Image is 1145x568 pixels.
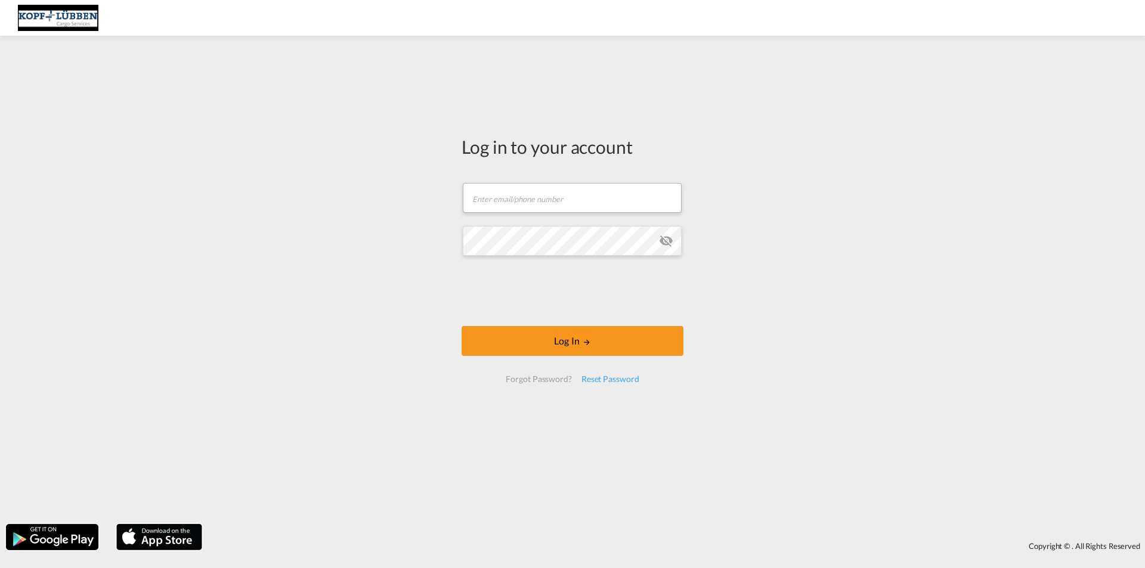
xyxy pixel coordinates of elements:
[462,326,683,356] button: LOGIN
[659,234,673,248] md-icon: icon-eye-off
[577,368,644,390] div: Reset Password
[462,134,683,159] div: Log in to your account
[482,268,663,314] iframe: reCAPTCHA
[5,523,100,551] img: google.png
[208,536,1145,556] div: Copyright © . All Rights Reserved
[463,183,682,213] input: Enter email/phone number
[501,368,576,390] div: Forgot Password?
[18,5,98,32] img: 25cf3bb0aafc11ee9c4fdbd399af7748.JPG
[115,523,203,551] img: apple.png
